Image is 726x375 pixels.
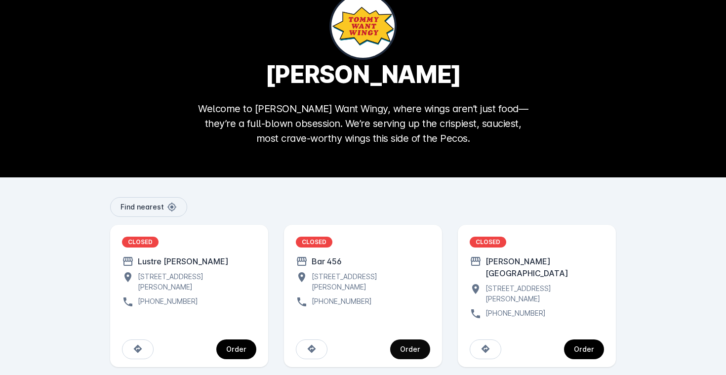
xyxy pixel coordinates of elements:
[574,346,594,353] div: Order
[564,339,604,359] button: continue
[134,271,256,292] div: [STREET_ADDRESS][PERSON_NAME]
[134,296,198,308] div: [PHONE_NUMBER]
[226,346,246,353] div: Order
[470,237,506,248] div: CLOSED
[308,271,430,292] div: [STREET_ADDRESS][PERSON_NAME]
[482,308,546,320] div: [PHONE_NUMBER]
[482,283,604,304] div: [STREET_ADDRESS][PERSON_NAME]
[216,339,256,359] button: continue
[482,255,604,279] div: [PERSON_NAME][GEOGRAPHIC_DATA]
[134,255,229,267] div: Lustre [PERSON_NAME]
[390,339,430,359] button: continue
[122,237,159,248] div: CLOSED
[296,237,332,248] div: CLOSED
[121,204,164,210] span: Find nearest
[308,255,342,267] div: Bar 456
[308,296,372,308] div: [PHONE_NUMBER]
[400,346,420,353] div: Order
